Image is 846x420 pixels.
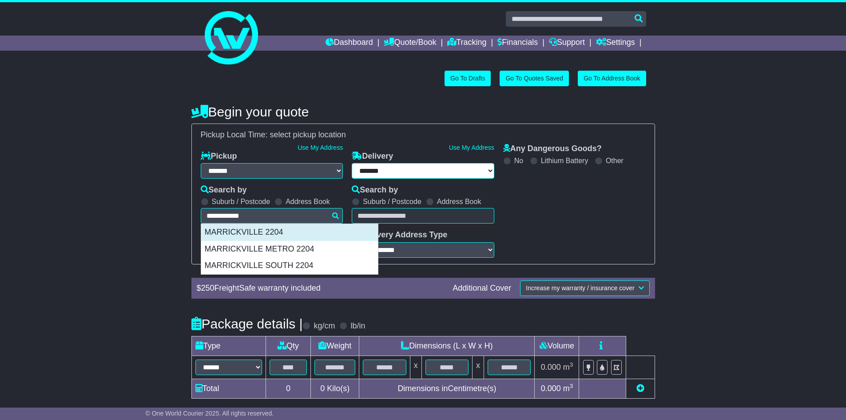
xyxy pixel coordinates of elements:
h4: Begin your quote [191,104,655,119]
td: Kilo(s) [311,379,359,398]
h4: Package details | [191,316,303,331]
sup: 3 [570,383,573,389]
span: m [563,384,573,393]
td: Dimensions in Centimetre(s) [359,379,535,398]
label: Other [606,156,624,165]
a: Add new item [636,384,644,393]
label: Delivery Address Type [352,230,447,240]
label: No [514,156,523,165]
span: 0.000 [541,363,561,372]
td: Volume [535,336,579,356]
div: $ FreightSafe warranty included [192,284,449,293]
label: kg/cm [314,321,335,331]
td: Weight [311,336,359,356]
td: 0 [266,379,311,398]
a: Quote/Book [384,36,436,51]
div: MARRICKVILLE 2204 [201,224,378,241]
span: m [563,363,573,372]
a: Dashboard [326,36,373,51]
span: Increase my warranty / insurance cover [526,284,634,292]
span: 0 [320,384,325,393]
a: Go To Address Book [578,71,646,86]
td: Type [191,336,266,356]
label: Search by [352,185,398,195]
td: x [473,356,484,379]
a: Go To Drafts [445,71,491,86]
a: Support [549,36,585,51]
div: Pickup Local Time: [196,130,650,140]
label: Delivery [352,152,393,161]
td: Dimensions (L x W x H) [359,336,535,356]
div: MARRICKVILLE SOUTH 2204 [201,257,378,274]
label: Search by [201,185,247,195]
span: 0.000 [541,384,561,393]
button: Increase my warranty / insurance cover [520,280,649,296]
div: Additional Cover [448,284,516,293]
label: Any Dangerous Goods? [503,144,602,154]
div: MARRICKVILLE METRO 2204 [201,241,378,258]
td: Qty [266,336,311,356]
td: Total [191,379,266,398]
a: Financials [497,36,538,51]
span: © One World Courier 2025. All rights reserved. [146,410,274,417]
a: Tracking [447,36,486,51]
a: Use My Address [298,144,343,151]
span: 250 [201,284,214,292]
label: Pickup [201,152,237,161]
sup: 3 [570,361,573,368]
label: Suburb / Postcode [363,197,421,206]
a: Use My Address [449,144,494,151]
label: Address Book [286,197,330,206]
td: x [410,356,421,379]
label: Address Book [437,197,481,206]
label: Suburb / Postcode [212,197,270,206]
a: Settings [596,36,635,51]
span: select pickup location [270,130,346,139]
label: lb/in [350,321,365,331]
label: Lithium Battery [541,156,588,165]
a: Go To Quotes Saved [500,71,569,86]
